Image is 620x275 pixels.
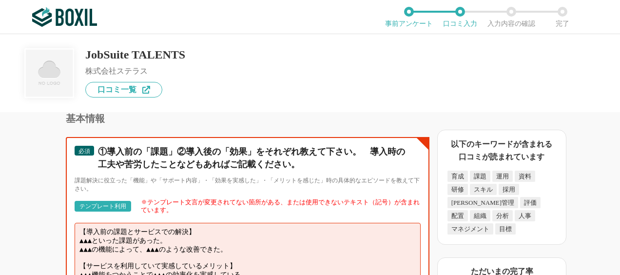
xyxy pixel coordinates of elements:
div: ፠テンプレート文言が変更されてない箇所がある、または使用できないテキスト（記号）が含まれています。 [141,198,421,214]
div: 配置 [447,210,468,221]
li: 完了 [537,7,588,27]
li: 事前アンケート [383,7,434,27]
div: 課題解決に役立った「機能」や「サポート内容」・「効果を実感した」・「メリットを感じた」時の具体的なエピソードを教えて下さい。 [75,177,421,193]
img: ボクシルSaaS_ロゴ [32,7,97,27]
div: [PERSON_NAME]管理 [447,197,518,208]
div: 評価 [520,197,541,208]
div: 以下のキーワードが含まれる口コミが読まれています [447,138,556,163]
li: 口コミ入力 [434,7,485,27]
div: 課題 [470,171,490,182]
div: 運用 [492,171,513,182]
div: 採用 [499,184,519,195]
div: ①導入前の「課題」②導入後の「効果」をそれぞれ教えて下さい。 導入時の工夫や苦労したことなどもあればご記載ください。 [98,146,409,170]
div: 人事 [515,210,535,221]
div: 育成 [447,171,468,182]
div: 目標 [495,223,516,235]
div: 分析 [492,210,513,221]
li: 入力内容の確認 [485,7,537,27]
span: 必須 [78,148,90,155]
div: テンプレート利用 [79,203,126,209]
div: JobSuite TALENTS [85,49,185,60]
div: 研修 [447,184,468,195]
div: スキル [470,184,497,195]
div: 株式会社ステラス [85,67,185,75]
div: マネジメント [447,223,493,235]
div: 資料 [515,171,535,182]
span: 口コミ一覧 [97,86,136,94]
div: 基本情報 [66,114,429,123]
div: 組織 [470,210,490,221]
a: 口コミ一覧 [85,82,162,98]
